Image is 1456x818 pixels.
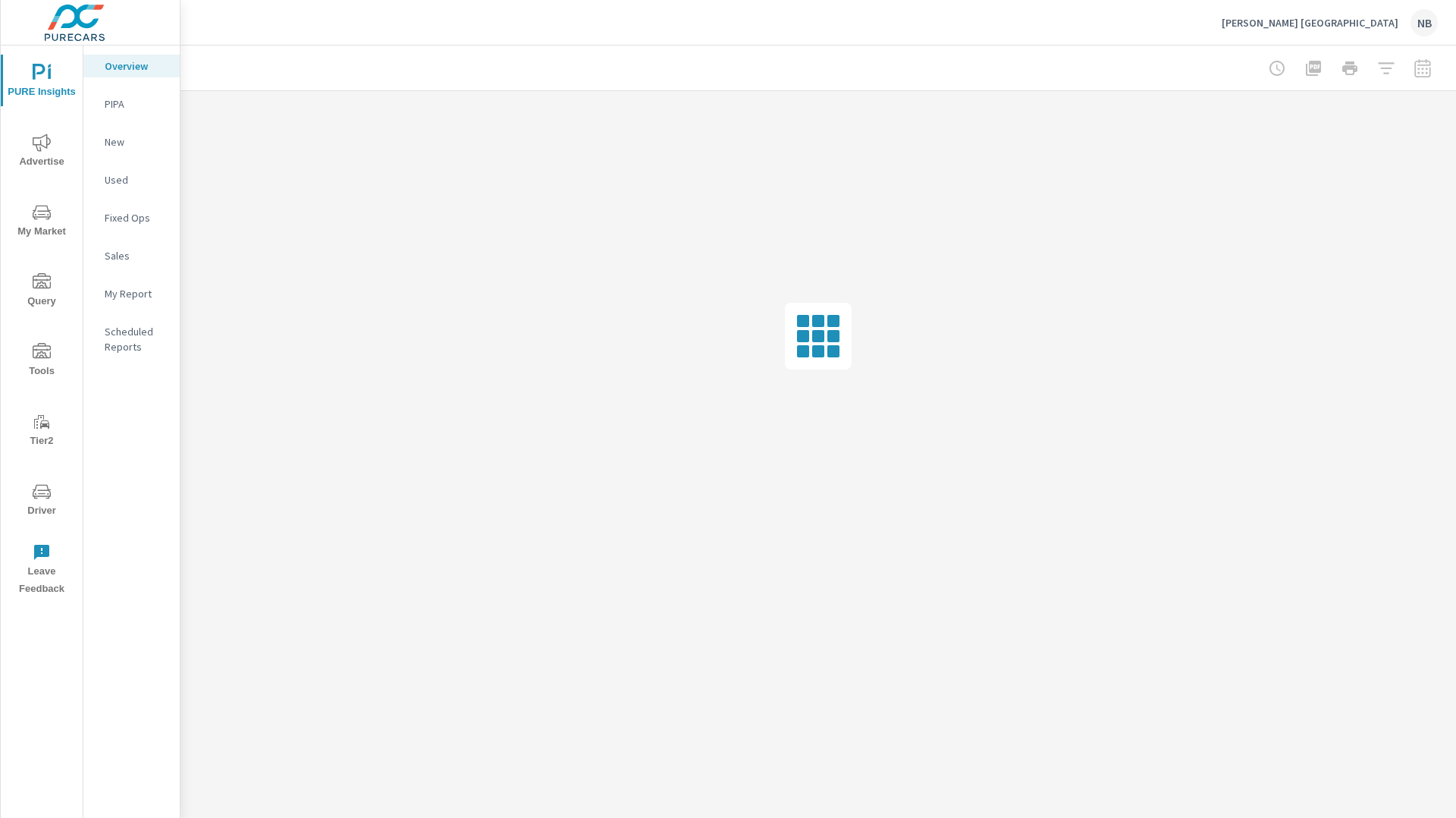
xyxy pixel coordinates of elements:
div: Used [83,168,180,191]
p: [PERSON_NAME] [GEOGRAPHIC_DATA] [1222,16,1398,30]
p: Overview [105,58,168,74]
p: Scheduled Reports [105,324,168,354]
span: Leave Feedback [5,543,78,598]
p: PIPA [105,96,168,112]
p: Used [105,172,168,187]
div: nav menu [1,46,83,604]
p: New [105,134,168,149]
span: PURE Insights [5,64,78,101]
span: Tier2 [5,413,78,450]
span: Advertise [5,134,78,171]
span: Query [5,273,78,310]
div: Fixed Ops [83,206,180,229]
span: Driver [5,483,78,520]
div: Scheduled Reports [83,320,180,358]
p: Sales [105,248,168,263]
span: Tools [5,343,78,380]
div: Overview [83,55,180,77]
div: My Report [83,282,180,305]
div: PIPA [83,93,180,115]
div: New [83,131,180,153]
div: Sales [83,244,180,267]
span: My Market [5,203,78,241]
p: My Report [105,286,168,301]
div: NB [1410,9,1438,36]
p: Fixed Ops [105,210,168,225]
